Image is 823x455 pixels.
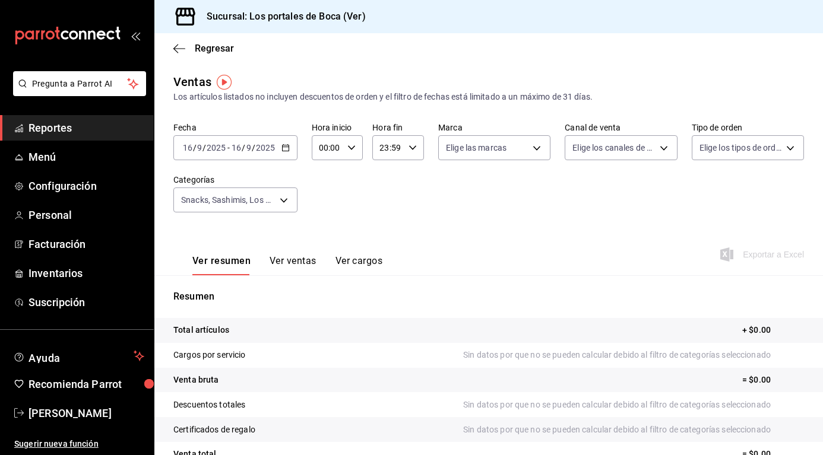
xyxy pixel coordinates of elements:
span: Configuración [29,178,144,194]
span: Elige los canales de venta [572,142,655,154]
input: ---- [206,143,226,152]
label: Tipo de orden [692,123,804,132]
p: Total artículos [173,324,229,336]
button: Ver cargos [335,255,383,275]
button: open_drawer_menu [131,31,140,40]
span: Menú [29,149,144,165]
span: [PERSON_NAME] [29,405,144,421]
div: Ventas [173,73,211,91]
span: Elige las marcas [446,142,507,154]
p: Descuentos totales [173,399,245,411]
input: -- [197,143,202,152]
p: Cargos por servicio [173,349,246,361]
input: -- [246,143,252,152]
span: Reportes [29,120,144,136]
label: Fecha [173,123,297,132]
span: Inventarios [29,265,144,281]
div: navigation tabs [192,255,382,275]
p: Sin datos por que no se pueden calcular debido al filtro de categorías seleccionado [463,399,804,411]
p: Certificados de regalo [173,424,255,436]
a: Pregunta a Parrot AI [8,86,146,98]
button: Pregunta a Parrot AI [13,71,146,96]
label: Marca [438,123,550,132]
span: Suscripción [29,294,144,310]
span: Recomienda Parrot [29,376,144,392]
p: + $0.00 [742,324,804,336]
label: Canal de venta [565,123,677,132]
span: / [202,143,206,152]
label: Hora inicio [312,123,363,132]
span: / [193,143,197,152]
p: Venta bruta [173,374,219,386]
span: Regresar [195,43,234,54]
input: -- [231,143,242,152]
button: Regresar [173,43,234,54]
span: Facturación [29,236,144,252]
p: Sin datos por que no se pueden calcular debido al filtro de categorías seleccionado [463,349,804,361]
span: / [252,143,255,152]
img: Tooltip marker [217,75,232,90]
input: ---- [255,143,276,152]
span: / [242,143,245,152]
label: Hora fin [372,123,424,132]
span: Sugerir nueva función [14,438,144,450]
p: Sin datos por que no se pueden calcular debido al filtro de categorías seleccionado [463,424,804,436]
div: Los artículos listados no incluyen descuentos de orden y el filtro de fechas está limitado a un m... [173,91,804,103]
input: -- [182,143,193,152]
p: Resumen [173,289,804,304]
button: Ver ventas [270,255,316,275]
span: - [227,143,230,152]
p: = $0.00 [742,374,804,386]
span: Ayuda [29,349,129,363]
span: Snacks, Sashimis, Los Camarones, Los Horneados, Gratinados, Sushi Natural [181,194,276,206]
span: Pregunta a Parrot AI [32,78,128,90]
span: Elige los tipos de orden [699,142,782,154]
h3: Sucursal: Los portales de Boca (Ver) [197,9,366,24]
span: Personal [29,207,144,223]
label: Categorías [173,176,297,184]
button: Ver resumen [192,255,251,275]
